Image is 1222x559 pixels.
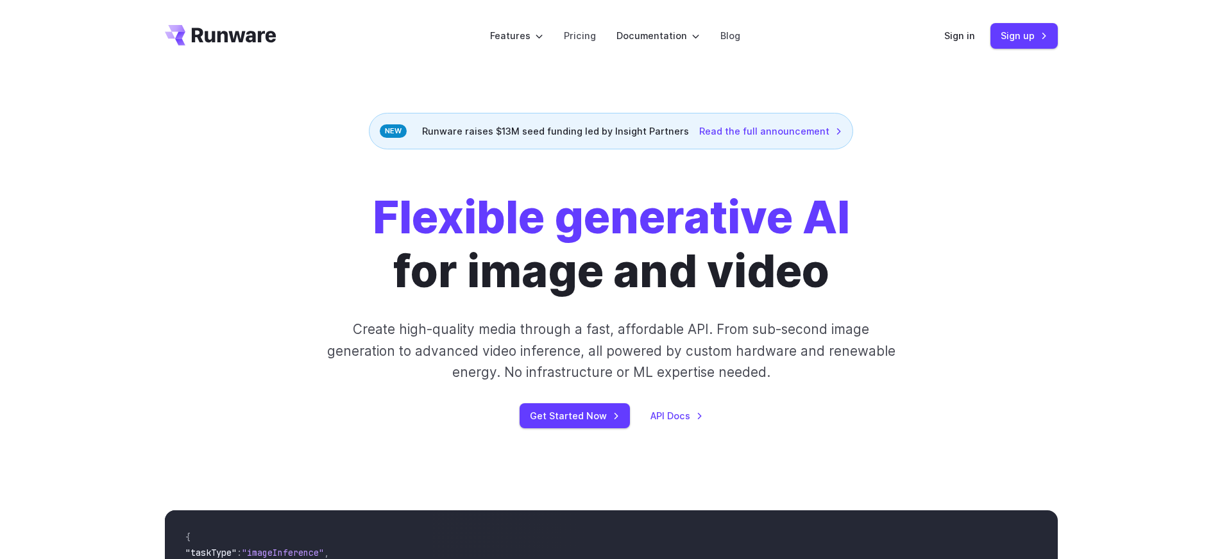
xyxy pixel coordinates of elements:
strong: Flexible generative AI [373,190,850,244]
a: API Docs [650,408,703,423]
span: { [185,531,191,543]
p: Create high-quality media through a fast, affordable API. From sub-second image generation to adv... [325,319,897,383]
span: "taskType" [185,547,237,558]
span: : [237,547,242,558]
a: Sign up [990,23,1058,48]
div: Runware raises $13M seed funding led by Insight Partners [369,113,853,149]
span: , [324,547,329,558]
a: Get Started Now [520,403,630,428]
a: Pricing [564,28,596,43]
span: "imageInference" [242,547,324,558]
a: Sign in [944,28,975,43]
h1: for image and video [373,190,850,298]
label: Features [490,28,543,43]
label: Documentation [616,28,700,43]
a: Blog [720,28,740,43]
a: Go to / [165,25,276,46]
a: Read the full announcement [699,124,842,138]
